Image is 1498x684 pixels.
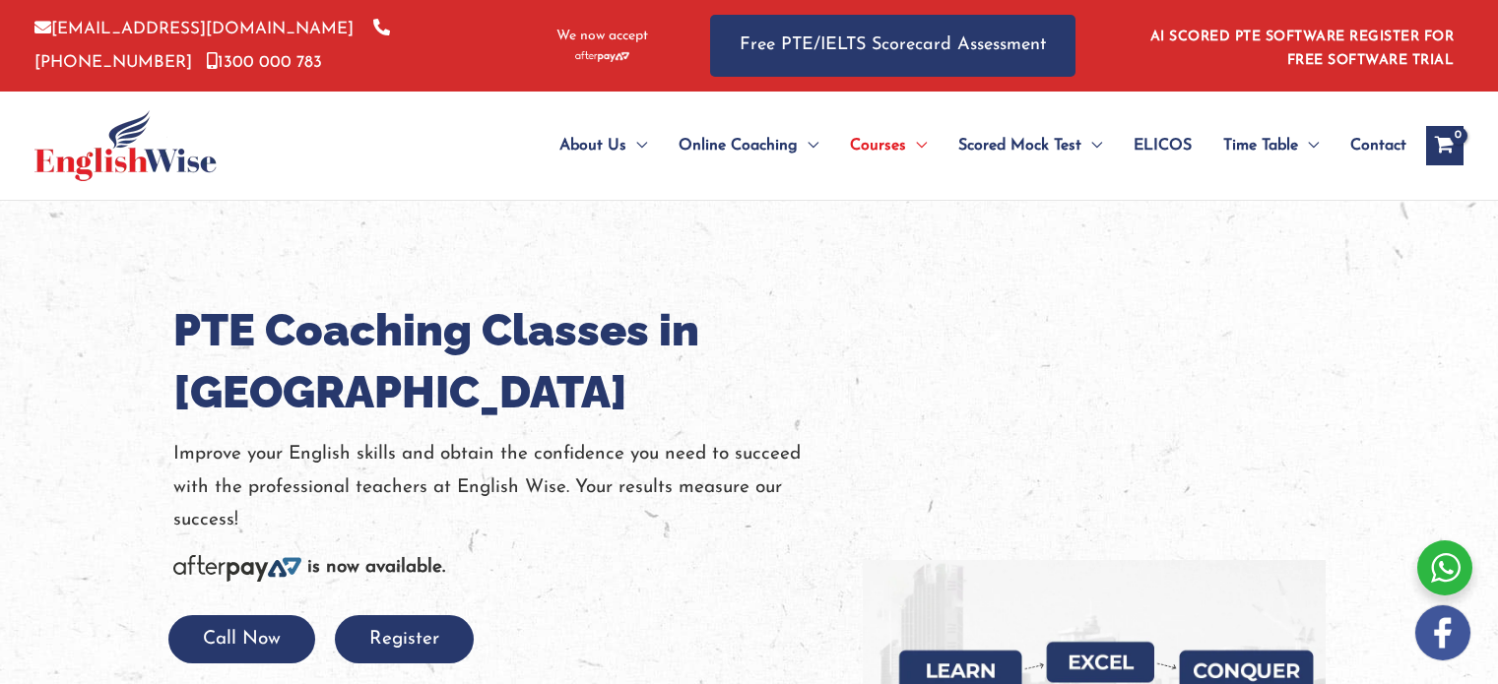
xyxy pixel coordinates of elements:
span: Time Table [1223,111,1298,180]
span: Online Coaching [679,111,798,180]
img: Afterpay-Logo [173,555,301,582]
span: Menu Toggle [1298,111,1319,180]
a: 1300 000 783 [207,54,322,71]
span: Contact [1350,111,1406,180]
a: ELICOS [1118,111,1207,180]
span: We now accept [556,27,648,46]
nav: Site Navigation: Main Menu [512,111,1406,180]
button: Call Now [168,615,315,663]
span: Menu Toggle [798,111,818,180]
span: Menu Toggle [906,111,927,180]
button: Register [335,615,474,663]
p: Improve your English skills and obtain the confidence you need to succeed with the professional t... [173,438,833,536]
a: Online CoachingMenu Toggle [663,111,834,180]
b: is now available. [307,558,445,577]
span: Menu Toggle [1081,111,1102,180]
a: Call Now [168,630,315,649]
a: View Shopping Cart, empty [1426,126,1464,165]
a: Time TableMenu Toggle [1207,111,1335,180]
a: Contact [1335,111,1406,180]
a: AI SCORED PTE SOFTWARE REGISTER FOR FREE SOFTWARE TRIAL [1150,30,1455,68]
img: white-facebook.png [1415,605,1470,660]
img: Afterpay-Logo [575,51,629,62]
span: Scored Mock Test [958,111,1081,180]
span: Menu Toggle [626,111,647,180]
a: Scored Mock TestMenu Toggle [943,111,1118,180]
a: Free PTE/IELTS Scorecard Assessment [710,15,1075,77]
a: Register [335,630,474,649]
aside: Header Widget 1 [1139,14,1464,78]
a: [PHONE_NUMBER] [34,21,390,70]
a: CoursesMenu Toggle [834,111,943,180]
a: About UsMenu Toggle [544,111,663,180]
span: ELICOS [1134,111,1192,180]
span: Courses [850,111,906,180]
a: [EMAIL_ADDRESS][DOMAIN_NAME] [34,21,354,37]
span: About Us [559,111,626,180]
h1: PTE Coaching Classes in [GEOGRAPHIC_DATA] [173,299,833,423]
img: cropped-ew-logo [34,110,217,181]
